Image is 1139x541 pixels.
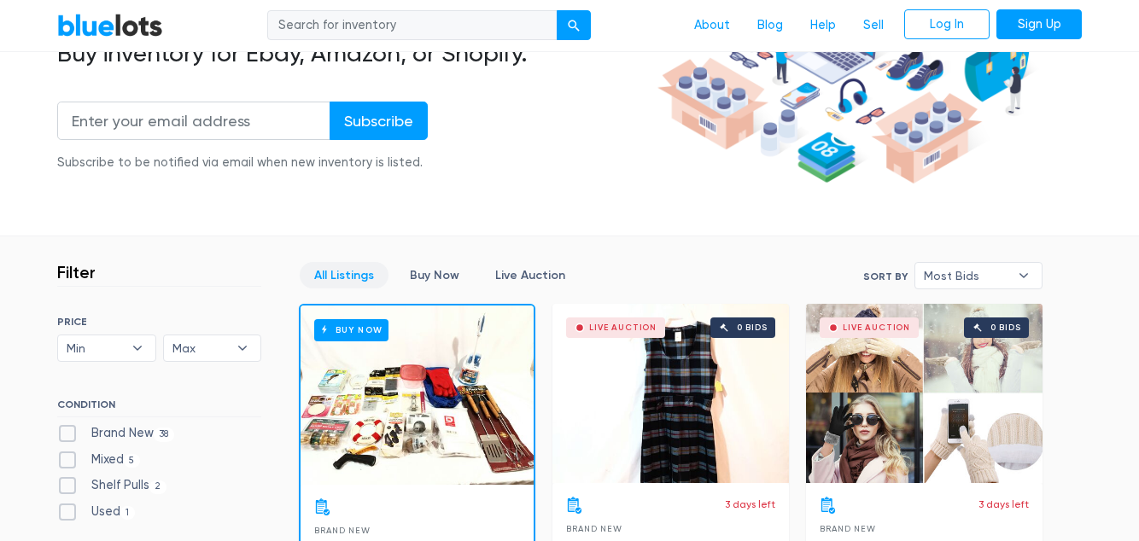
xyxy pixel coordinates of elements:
a: Help [797,9,850,42]
span: Brand New [820,524,875,533]
label: Mixed [57,451,140,469]
b: ▾ [120,335,155,361]
div: Live Auction [589,323,657,332]
a: Sell [850,9,897,42]
p: 3 days left [978,497,1029,512]
input: Subscribe [330,102,428,140]
label: Brand New [57,424,174,443]
a: Buy Now [301,305,534,485]
a: Buy Now [395,262,474,288]
div: Subscribe to be notified via email when new inventory is listed. [57,154,428,172]
label: Used [57,503,135,521]
span: Min [67,335,123,361]
div: 0 bids [990,323,1021,332]
a: BlueLots [57,13,163,38]
span: Brand New [314,526,370,535]
div: 0 bids [737,323,768,332]
input: Enter your email address [57,102,330,140]
a: Log In [904,9,990,40]
label: Sort By [863,269,908,284]
h2: Buy inventory for Ebay, Amazon, or Shopify. [57,39,651,68]
span: 5 [124,454,140,468]
a: Sign Up [996,9,1082,40]
h6: PRICE [57,316,261,328]
b: ▾ [225,335,260,361]
a: About [680,9,744,42]
a: Live Auction [481,262,580,288]
b: ▾ [1006,263,1042,288]
input: Search for inventory [267,10,558,41]
a: Live Auction 0 bids [806,304,1043,483]
span: 38 [154,428,174,441]
span: 2 [149,480,166,494]
span: Max [172,335,229,361]
div: Live Auction [843,323,910,332]
a: Blog [744,9,797,42]
label: Shelf Pulls [57,476,166,495]
a: Live Auction 0 bids [552,304,789,483]
p: 3 days left [725,497,775,512]
a: All Listings [300,262,388,288]
span: Brand New [566,524,622,533]
h6: CONDITION [57,398,261,417]
h6: Buy Now [314,319,388,340]
h3: Filter [57,262,96,282]
span: Most Bids [924,263,1009,288]
span: 1 [120,506,135,520]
